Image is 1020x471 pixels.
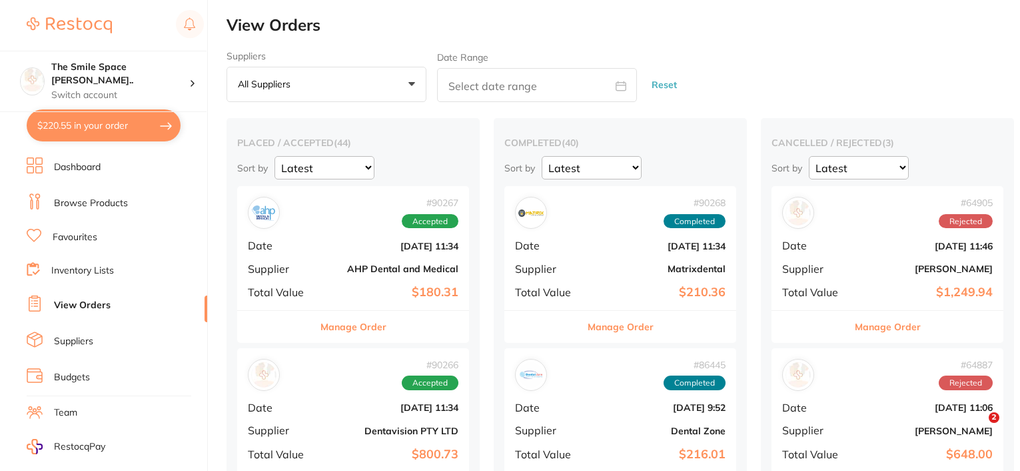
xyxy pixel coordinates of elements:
span: Date [515,402,582,414]
span: Completed [664,214,726,229]
b: $216.01 [592,448,726,462]
span: Total Value [248,286,314,298]
span: # 90266 [402,360,458,370]
b: $1,249.94 [859,286,993,300]
img: Henry Schein Halas [785,200,811,225]
h2: placed / accepted ( 44 ) [237,137,469,149]
a: Restocq Logo [27,10,112,41]
p: Sort by [237,162,268,174]
span: # 64887 [939,360,993,370]
h4: The Smile Space Lilli Pilli [51,61,189,87]
p: All suppliers [238,78,296,90]
span: Completed [664,376,726,390]
a: Dashboard [54,161,101,174]
span: Total Value [782,286,849,298]
span: Supplier [248,263,314,275]
button: Manage Order [320,311,386,343]
span: 2 [989,412,999,423]
b: [PERSON_NAME] [859,264,993,274]
span: Accepted [402,214,458,229]
span: Total Value [515,448,582,460]
a: Budgets [54,371,90,384]
b: $210.36 [592,286,726,300]
a: Favourites [53,231,97,244]
span: Supplier [782,263,849,275]
span: # 64905 [939,197,993,208]
a: Browse Products [54,197,128,210]
b: $800.73 [325,448,458,462]
span: Total Value [515,286,582,298]
span: Supplier [248,424,314,436]
a: Team [54,406,77,420]
h2: cancelled / rejected ( 3 ) [771,137,1003,149]
span: # 86445 [664,360,726,370]
button: Reset [648,67,681,103]
b: [DATE] 11:34 [325,241,458,252]
a: Inventory Lists [51,264,114,278]
span: Rejected [939,214,993,229]
span: RestocqPay [54,440,105,454]
span: # 90267 [402,197,458,208]
img: Dentavision PTY LTD [251,362,276,388]
span: Date [782,402,849,414]
img: Restocq Logo [27,17,112,33]
b: Matrixdental [592,264,726,274]
b: [DATE] 11:06 [859,402,993,413]
b: AHP Dental and Medical [325,264,458,274]
span: Date [515,240,582,252]
iframe: Intercom live chat [961,412,993,444]
span: Total Value [782,448,849,460]
h2: View Orders [227,16,1020,35]
button: $220.55 in your order [27,109,181,141]
b: Dentavision PTY LTD [325,426,458,436]
b: [PERSON_NAME] [859,426,993,436]
span: Date [248,240,314,252]
b: [DATE] 11:46 [859,241,993,252]
div: AHP Dental and Medical#90267AcceptedDate[DATE] 11:34SupplierAHP Dental and MedicalTotal Value$180... [237,186,469,343]
img: RestocqPay [27,439,43,454]
b: [DATE] 11:34 [592,241,726,252]
a: RestocqPay [27,439,105,454]
span: Date [782,240,849,252]
span: Accepted [402,376,458,390]
span: Rejected [939,376,993,390]
b: Dental Zone [592,426,726,436]
img: Dental Zone [518,362,544,388]
input: Select date range [437,68,637,102]
a: View Orders [54,299,111,312]
p: Sort by [771,162,802,174]
span: Supplier [515,424,582,436]
button: All suppliers [227,67,426,103]
label: Suppliers [227,51,426,61]
b: [DATE] 11:34 [325,402,458,413]
p: Switch account [51,89,189,102]
img: AHP Dental and Medical [251,200,276,225]
button: Manage Order [855,311,921,343]
img: Henry Schein Halas [785,362,811,388]
a: Suppliers [54,335,93,348]
button: Manage Order [588,311,654,343]
span: Date [248,402,314,414]
img: Matrixdental [518,200,544,225]
span: Supplier [782,424,849,436]
label: Date Range [437,52,488,63]
h2: completed ( 40 ) [504,137,736,149]
span: Total Value [248,448,314,460]
span: # 90268 [664,197,726,208]
b: $180.31 [325,286,458,300]
span: Supplier [515,263,582,275]
b: $648.00 [859,448,993,462]
img: The Smile Space Lilli Pilli [21,68,44,91]
b: [DATE] 9:52 [592,402,726,413]
p: Sort by [504,162,535,174]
